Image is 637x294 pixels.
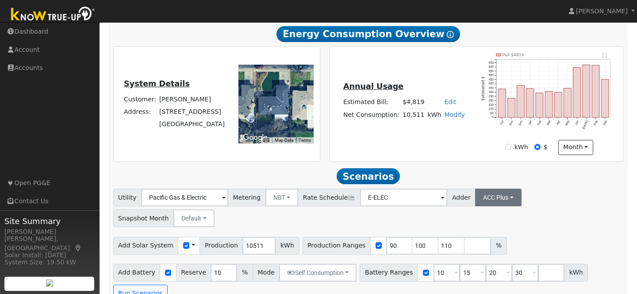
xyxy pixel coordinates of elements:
[4,234,95,253] div: [PERSON_NAME], [GEOGRAPHIC_DATA]
[488,95,494,98] text: 250
[503,52,524,57] text: Pull $4819
[574,120,579,126] text: Jun
[342,96,401,109] td: Estimated Bill:
[601,79,609,117] rect: onclick=""
[518,120,523,126] text: Dec
[447,189,476,206] span: Adder
[593,120,598,127] text: Aug
[426,108,443,121] td: kWh
[401,108,426,121] td: 10,511
[488,65,494,68] text: 600
[298,189,361,206] span: Rate Schedule
[602,120,608,127] text: Sep
[546,120,551,126] text: Mar
[545,91,553,117] rect: onclick=""
[173,209,215,227] button: Default
[360,189,447,206] input: Select a Rate Schedule
[564,88,572,117] rect: onclick=""
[158,118,226,131] td: [GEOGRAPHIC_DATA]
[299,138,311,143] a: Terms (opens in new tab)
[176,264,211,282] span: Reserve
[488,103,494,106] text: 150
[263,137,269,143] button: Keyboard shortcuts
[488,61,494,64] text: 650
[124,79,190,88] u: System Details
[253,264,280,282] span: Mode
[241,132,270,143] img: Google
[141,189,228,206] input: Select a Utility
[342,108,401,121] td: Net Consumption:
[113,189,142,206] span: Utility
[537,120,541,126] text: Feb
[158,93,226,105] td: [PERSON_NAME]
[573,68,581,117] rect: onclick=""
[488,78,494,81] text: 450
[526,89,534,117] rect: onclick=""
[527,120,532,126] text: Jan
[113,264,161,282] span: Add Battery
[534,144,541,150] input: $
[74,244,82,251] a: Map
[360,264,418,282] span: Battery Ranges
[507,98,515,118] rect: onclick=""
[337,168,400,184] span: Scenarios
[508,120,514,126] text: Nov
[491,237,507,255] span: %
[4,227,95,236] div: [PERSON_NAME]
[276,26,460,42] span: Energy Consumption Overview
[592,65,599,117] rect: onclick=""
[7,5,100,25] img: Know True-Up
[488,82,494,85] text: 400
[564,264,588,282] span: kWh
[444,111,465,118] a: Modify
[123,93,158,105] td: Customer:
[123,105,158,118] td: Address:
[488,90,494,93] text: 300
[241,132,270,143] a: Open this area in Google Maps (opens a new window)
[113,209,174,227] span: Snapshot Month
[4,258,95,267] div: System Size: 19.50 kW
[488,70,494,73] text: 550
[275,137,293,143] button: Map Data
[582,120,589,130] text: [DATE]
[46,279,53,286] img: retrieve
[498,89,506,117] rect: onclick=""
[4,251,95,260] div: Solar Install: [DATE]
[544,143,548,152] label: $
[228,189,266,206] span: Metering
[492,116,494,119] text: 0
[158,105,226,118] td: [STREET_ADDRESS]
[536,93,543,117] rect: onclick=""
[279,264,357,282] button: Self Consumption
[481,76,485,101] text: Estimated $
[517,85,525,117] rect: onclick=""
[265,189,299,206] button: NBT
[564,120,570,127] text: May
[505,144,511,150] input: kWh
[488,107,494,110] text: 100
[554,93,562,117] rect: onclick=""
[475,189,522,206] button: ACC Plus
[488,86,494,89] text: 350
[488,99,494,102] text: 200
[237,264,253,282] span: %
[447,31,454,38] i: Show Help
[444,98,456,105] a: Edit
[4,215,95,227] span: Site Summary
[343,82,403,91] u: Annual Usage
[602,53,607,58] text: 
[576,8,628,15] span: [PERSON_NAME]
[401,96,426,109] td: $4,819
[275,237,299,255] span: kWh
[303,237,371,255] span: Production Ranges
[499,120,504,126] text: Oct
[583,65,590,117] rect: onclick=""
[556,120,561,126] text: Apr
[514,143,528,152] label: kWh
[490,112,494,115] text: 50
[558,140,593,155] button: month
[488,73,494,77] text: 500
[113,237,179,255] span: Add Solar System
[200,237,243,255] span: Production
